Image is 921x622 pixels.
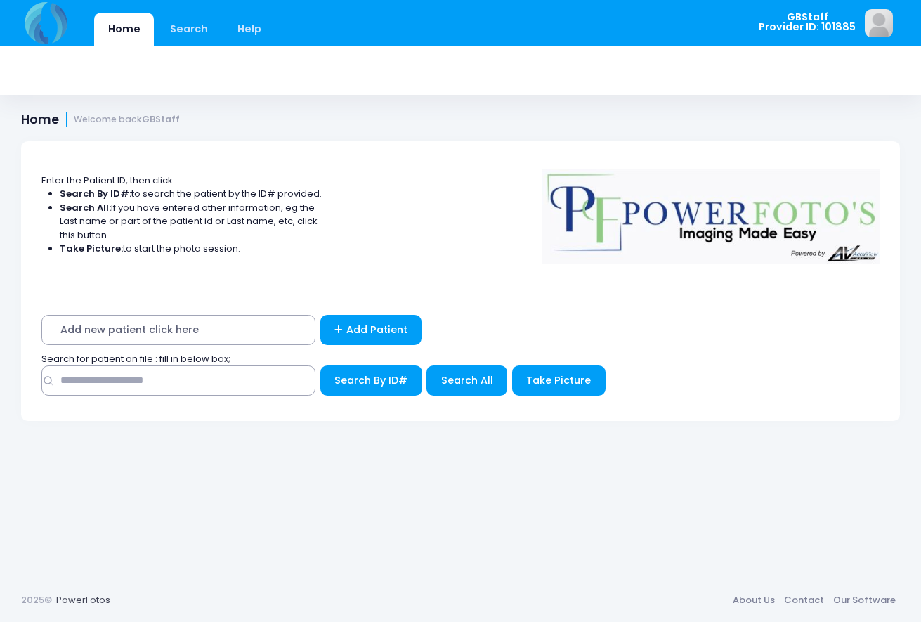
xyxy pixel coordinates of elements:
strong: GBStaff [142,113,180,125]
span: Search All [441,373,493,387]
a: Search [156,13,221,46]
span: GBStaff Provider ID: 101885 [759,12,856,32]
button: Search By ID# [320,365,422,396]
a: Help [224,13,275,46]
a: Contact [779,588,828,613]
span: Add new patient click here [41,315,315,345]
strong: Search By ID#: [60,187,131,200]
a: Add Patient [320,315,422,345]
a: Home [94,13,154,46]
li: to search the patient by the ID# provided. [60,187,322,201]
span: Take Picture [526,373,591,387]
span: Enter the Patient ID, then click [41,174,173,187]
img: image [865,9,893,37]
a: About Us [728,588,779,613]
img: Logo [535,160,887,264]
strong: Search All: [60,201,111,214]
h1: Home [21,112,180,127]
span: 2025© [21,593,52,607]
small: Welcome back [74,115,180,125]
a: PowerFotos [56,593,110,607]
span: Search for patient on file : fill in below box; [41,352,230,365]
button: Search All [426,365,507,396]
button: Take Picture [512,365,606,396]
li: to start the photo session. [60,242,322,256]
span: Search By ID# [334,373,407,387]
li: If you have entered other information, eg the Last name or part of the patient id or Last name, e... [60,201,322,242]
a: Our Software [828,588,900,613]
strong: Take Picture: [60,242,123,255]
